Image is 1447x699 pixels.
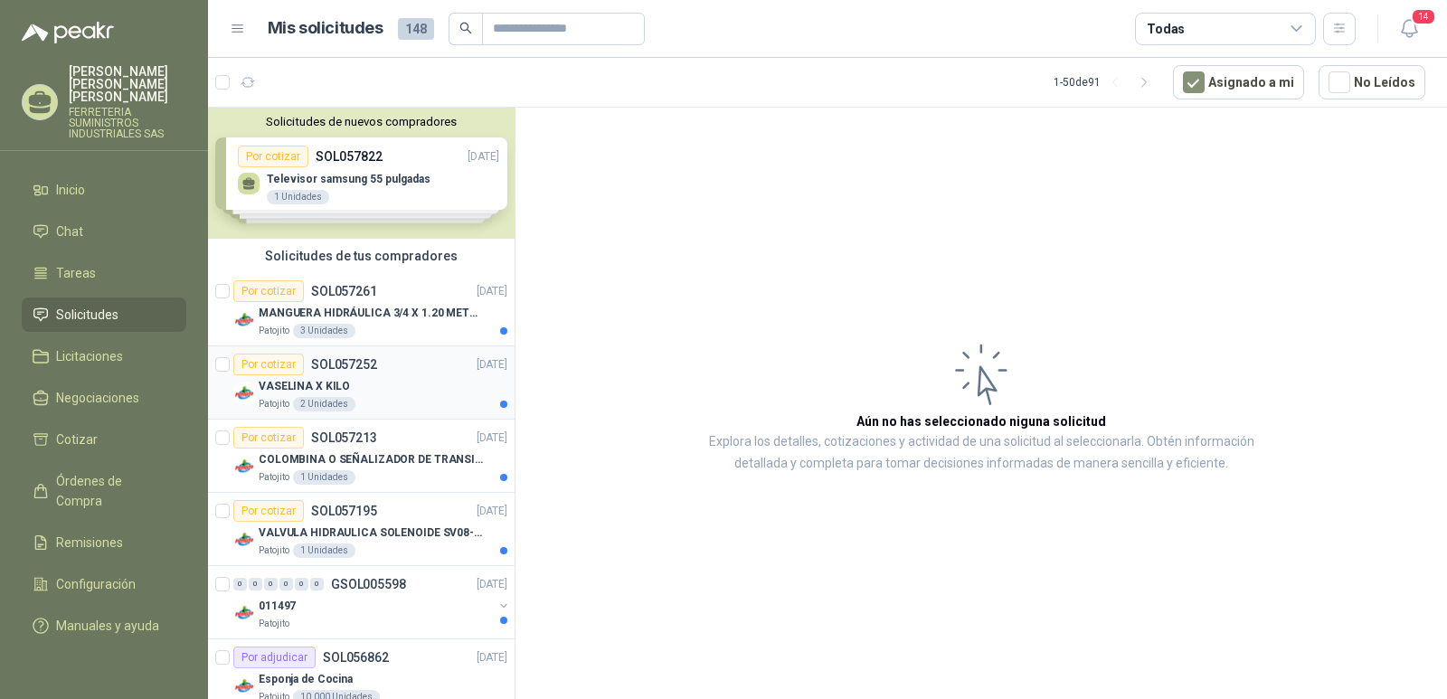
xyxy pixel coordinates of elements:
[311,358,377,371] p: SOL057252
[1147,19,1185,39] div: Todas
[56,222,83,241] span: Chat
[477,356,507,373] p: [DATE]
[477,503,507,520] p: [DATE]
[208,420,515,493] a: Por cotizarSOL057213[DATE] Company LogoCOLOMBINA O SEÑALIZADOR DE TRANSITOPatojito1 Unidades
[293,543,355,558] div: 1 Unidades
[259,524,484,542] p: VALVULA HIDRAULICA SOLENOIDE SV08-20 REF : SV08-3B-N-24DC-DG NORMALMENTE CERRADA
[233,578,247,590] div: 0
[293,470,355,485] div: 1 Unidades
[56,180,85,200] span: Inicio
[22,256,186,290] a: Tareas
[1319,65,1425,99] button: No Leídos
[259,543,289,558] p: Patojito
[22,214,186,249] a: Chat
[323,651,389,664] p: SOL056862
[279,578,293,590] div: 0
[1411,8,1436,25] span: 14
[477,430,507,447] p: [DATE]
[22,567,186,601] a: Configuración
[259,470,289,485] p: Patojito
[311,505,377,517] p: SOL057195
[331,578,406,590] p: GSOL005598
[233,456,255,477] img: Company Logo
[22,464,186,518] a: Órdenes de Compra
[56,574,136,594] span: Configuración
[215,115,507,128] button: Solicitudes de nuevos compradores
[1173,65,1304,99] button: Asignado a mi
[69,107,186,139] p: FERRETERIA SUMINISTROS INDUSTRIALES SAS
[259,397,289,411] p: Patojito
[22,173,186,207] a: Inicio
[293,397,355,411] div: 2 Unidades
[22,339,186,373] a: Licitaciones
[233,427,304,449] div: Por cotizar
[56,346,123,366] span: Licitaciones
[259,617,289,631] p: Patojito
[295,578,308,590] div: 0
[22,422,186,457] a: Cotizar
[310,578,324,590] div: 0
[69,65,186,103] p: [PERSON_NAME] [PERSON_NAME] [PERSON_NAME]
[56,263,96,283] span: Tareas
[233,573,511,631] a: 0 0 0 0 0 0 GSOL005598[DATE] Company Logo011497Patojito
[233,309,255,331] img: Company Logo
[233,529,255,551] img: Company Logo
[259,324,289,338] p: Patojito
[208,108,515,239] div: Solicitudes de nuevos compradoresPor cotizarSOL057822[DATE] Televisor samsung 55 pulgadas1 Unidad...
[249,578,262,590] div: 0
[233,500,304,522] div: Por cotizar
[477,649,507,666] p: [DATE]
[233,280,304,302] div: Por cotizar
[233,647,316,668] div: Por adjudicar
[208,273,515,346] a: Por cotizarSOL057261[DATE] Company LogoMANGUERA HIDRÁULICA 3/4 X 1.20 METROS DE LONGITUD HR-HR-AC...
[477,576,507,593] p: [DATE]
[1054,68,1159,97] div: 1 - 50 de 91
[259,305,484,322] p: MANGUERA HIDRÁULICA 3/4 X 1.20 METROS DE LONGITUD HR-HR-ACOPLADA
[56,430,98,449] span: Cotizar
[293,324,355,338] div: 3 Unidades
[259,598,296,615] p: 011497
[56,305,118,325] span: Solicitudes
[56,616,159,636] span: Manuales y ayuda
[233,383,255,404] img: Company Logo
[477,283,507,300] p: [DATE]
[56,533,123,553] span: Remisiones
[233,602,255,624] img: Company Logo
[311,431,377,444] p: SOL057213
[259,451,484,468] p: COLOMBINA O SEÑALIZADOR DE TRANSITO
[22,22,114,43] img: Logo peakr
[22,381,186,415] a: Negociaciones
[311,285,377,298] p: SOL057261
[56,388,139,408] span: Negociaciones
[22,525,186,560] a: Remisiones
[208,493,515,566] a: Por cotizarSOL057195[DATE] Company LogoVALVULA HIDRAULICA SOLENOIDE SV08-20 REF : SV08-3B-N-24DC-...
[696,431,1266,475] p: Explora los detalles, cotizaciones y actividad de una solicitud al seleccionarla. Obtén informaci...
[268,15,383,42] h1: Mis solicitudes
[233,675,255,697] img: Company Logo
[459,22,472,34] span: search
[208,346,515,420] a: Por cotizarSOL057252[DATE] Company LogoVASELINA X KILOPatojito2 Unidades
[259,671,353,688] p: Esponja de Cocina
[259,378,350,395] p: VASELINA X KILO
[233,354,304,375] div: Por cotizar
[856,411,1106,431] h3: Aún no has seleccionado niguna solicitud
[56,471,169,511] span: Órdenes de Compra
[264,578,278,590] div: 0
[22,298,186,332] a: Solicitudes
[1393,13,1425,45] button: 14
[22,609,186,643] a: Manuales y ayuda
[208,239,515,273] div: Solicitudes de tus compradores
[398,18,434,40] span: 148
